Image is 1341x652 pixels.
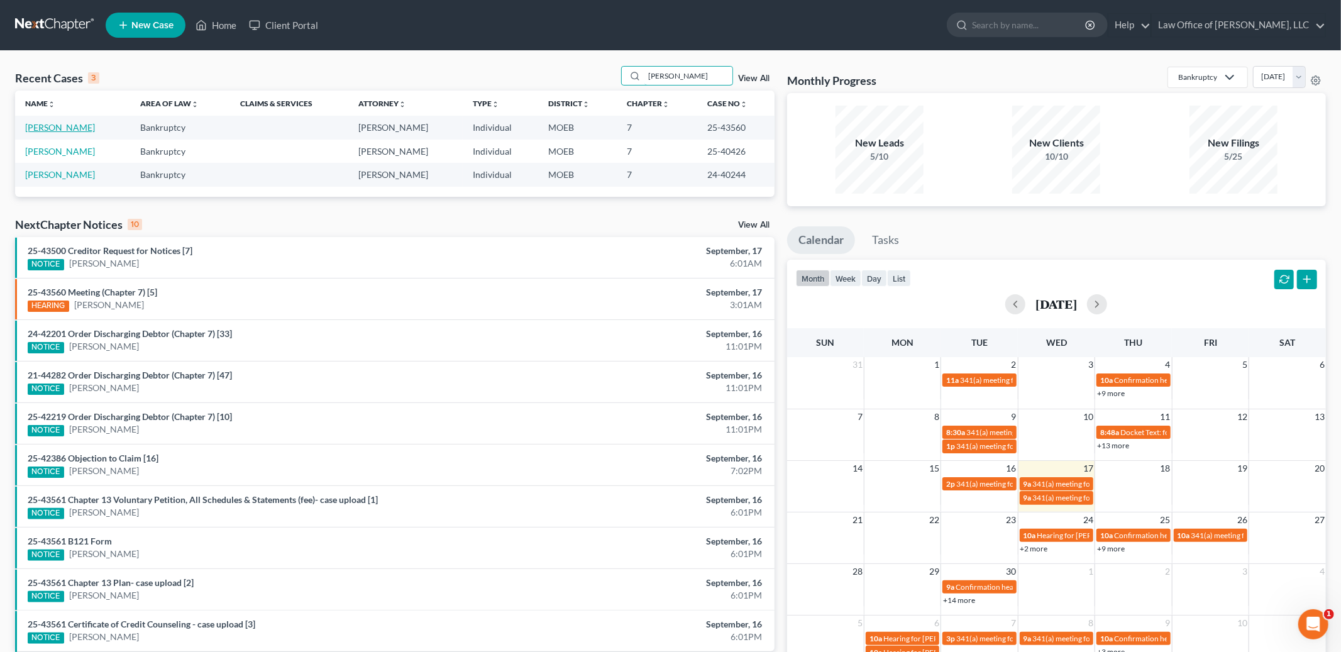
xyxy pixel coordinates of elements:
div: 3:01AM [526,299,762,311]
td: Bankruptcy [130,140,231,163]
a: [PERSON_NAME] [69,589,139,602]
span: 10a [1100,634,1113,643]
td: 25-43560 [697,116,775,139]
a: Nameunfold_more [25,99,55,108]
div: 11:01PM [526,423,762,436]
a: 25-43500 Creditor Request for Notices [7] [28,245,192,256]
i: unfold_more [740,101,748,108]
a: 25-43561 Chapter 13 Plan- case upload [2] [28,577,194,588]
span: 22 [928,512,941,528]
div: New Clients [1012,136,1100,150]
div: September, 16 [526,452,762,465]
span: 5 [1241,357,1249,372]
span: 341(a) meeting for [PERSON_NAME] [960,375,1081,385]
i: unfold_more [663,101,670,108]
a: [PERSON_NAME] [69,548,139,560]
a: [PERSON_NAME] [69,340,139,353]
span: 341(a) meeting for [PERSON_NAME] [1033,479,1154,489]
div: 3 [88,72,99,84]
i: unfold_more [191,101,199,108]
a: 25-42219 Order Discharging Debtor (Chapter 7) [10] [28,411,232,422]
span: 8 [933,409,941,424]
span: 29 [928,564,941,579]
div: September, 16 [526,369,762,382]
div: New Leads [836,136,924,150]
span: Sat [1279,337,1295,348]
a: 25-42386 Objection to Claim [16] [28,453,158,463]
a: [PERSON_NAME] [74,299,144,311]
span: 2 [1010,357,1018,372]
span: 10 [1236,616,1249,631]
a: Law Office of [PERSON_NAME], LLC [1152,14,1325,36]
a: [PERSON_NAME] [69,506,139,519]
div: NextChapter Notices [15,217,142,232]
span: 3 [1241,564,1249,579]
td: Individual [463,116,538,139]
div: NOTICE [28,591,64,602]
input: Search by name... [644,67,732,85]
button: month [796,270,830,287]
td: Individual [463,163,538,186]
span: 11a [946,375,959,385]
span: 25 [1159,512,1172,528]
span: 2 [1164,564,1172,579]
a: Case Nounfold_more [707,99,748,108]
td: Individual [463,140,538,163]
i: unfold_more [399,101,406,108]
span: 341(a) meeting for [PERSON_NAME] [956,634,1078,643]
div: 6:01PM [526,506,762,519]
a: [PERSON_NAME] [69,465,139,477]
span: Fri [1204,337,1217,348]
div: 7:02PM [526,465,762,477]
span: 24 [1082,512,1095,528]
span: Confirmation hearing for [PERSON_NAME] & [PERSON_NAME] [956,582,1165,592]
span: 6 [933,616,941,631]
div: 10 [128,219,142,230]
span: 8:30a [946,428,965,437]
a: [PERSON_NAME] [69,382,139,394]
span: 341(a) meeting for [PERSON_NAME] & [PERSON_NAME] [1033,493,1221,502]
td: MOEB [538,116,617,139]
span: 17 [1082,461,1095,476]
a: Districtunfold_more [548,99,590,108]
td: [PERSON_NAME] [348,140,463,163]
div: 6:01PM [526,631,762,643]
span: 1 [933,357,941,372]
div: September, 17 [526,245,762,257]
span: Hearing for [PERSON_NAME] [883,634,981,643]
div: September, 16 [526,494,762,506]
span: 10a [1100,531,1113,540]
span: 13 [1313,409,1326,424]
span: 9a [946,582,954,592]
div: 6:01AM [526,257,762,270]
span: 19 [1236,461,1249,476]
span: Confirmation hearing for [PERSON_NAME] & [PERSON_NAME] [1114,634,1323,643]
span: 8:48a [1100,428,1119,437]
td: [PERSON_NAME] [348,116,463,139]
a: Help [1108,14,1151,36]
span: 341(a) meeting for [PERSON_NAME] [1191,531,1313,540]
div: September, 16 [526,618,762,631]
div: NOTICE [28,342,64,353]
th: Claims & Services [230,91,348,116]
div: NOTICE [28,425,64,436]
a: +9 more [1097,544,1125,553]
span: 4 [1318,564,1326,579]
div: NOTICE [28,550,64,561]
span: 15 [928,461,941,476]
span: Tue [971,337,988,348]
span: 12 [1236,409,1249,424]
span: 27 [1313,512,1326,528]
span: 21 [851,512,864,528]
span: 9a [1024,634,1032,643]
span: 9 [1164,616,1172,631]
a: Typeunfold_more [473,99,499,108]
span: 16 [1005,461,1018,476]
span: 7 [856,409,864,424]
span: 1 [1087,564,1095,579]
span: Sun [817,337,835,348]
a: 21-44282 Order Discharging Debtor (Chapter 7) [47] [28,370,232,380]
span: 8 [1087,616,1095,631]
span: 9 [1010,409,1018,424]
span: 341(a) meeting for [PERSON_NAME] [966,428,1088,437]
